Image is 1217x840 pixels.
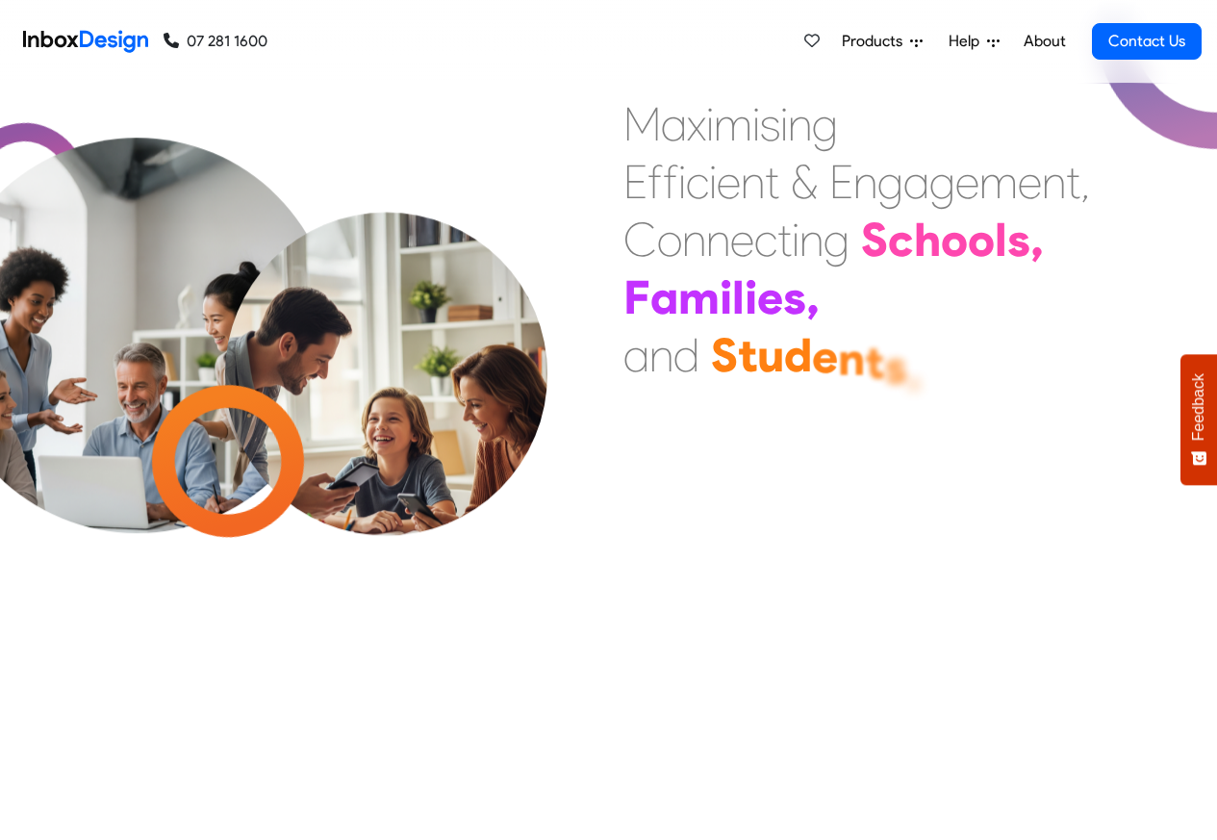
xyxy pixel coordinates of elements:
div: d [784,326,812,384]
button: Feedback - Show survey [1180,354,1217,485]
div: & [791,153,818,211]
div: n [706,211,730,268]
div: M [623,95,661,153]
div: n [788,95,812,153]
div: E [829,153,853,211]
div: F [623,268,650,326]
div: m [714,95,752,153]
a: About [1018,22,1071,61]
div: c [686,153,709,211]
div: i [752,95,760,153]
div: c [754,211,777,268]
div: e [1018,153,1042,211]
div: o [968,211,995,268]
span: Feedback [1190,373,1207,441]
div: a [661,95,687,153]
div: s [884,338,907,395]
div: n [853,153,877,211]
div: , [806,268,820,326]
div: n [649,326,673,384]
div: e [812,327,838,385]
div: i [706,95,714,153]
div: Maximising Efficient & Engagement, Connecting Schools, Families, and Students. [623,95,1090,384]
div: o [657,211,682,268]
div: d [673,326,699,384]
div: n [799,211,824,268]
div: l [995,211,1007,268]
div: m [979,153,1018,211]
div: o [941,211,968,268]
div: n [741,153,765,211]
div: e [730,211,754,268]
div: e [955,153,979,211]
div: g [812,95,838,153]
div: E [623,153,647,211]
div: t [777,211,792,268]
div: s [1007,211,1030,268]
div: t [765,153,779,211]
div: n [1042,153,1066,211]
div: . [907,344,921,401]
div: i [678,153,686,211]
div: i [745,268,757,326]
div: S [711,326,738,384]
div: e [717,153,741,211]
a: Contact Us [1092,23,1202,60]
div: g [824,211,849,268]
div: u [757,326,784,384]
div: S [861,211,888,268]
div: a [650,268,678,326]
div: t [865,333,884,391]
div: a [903,153,929,211]
div: , [1080,153,1090,211]
div: C [623,211,657,268]
div: g [929,153,955,211]
div: i [792,211,799,268]
div: g [877,153,903,211]
a: 07 281 1600 [164,30,267,53]
div: e [757,268,783,326]
div: m [678,268,720,326]
span: Products [842,30,910,53]
div: f [663,153,678,211]
div: i [709,153,717,211]
div: i [720,268,732,326]
div: n [838,330,865,388]
div: h [914,211,941,268]
a: Products [834,22,930,61]
div: n [682,211,706,268]
div: l [732,268,745,326]
a: Help [941,22,1007,61]
div: t [738,326,757,384]
div: t [1066,153,1080,211]
span: Help [949,30,987,53]
div: c [888,211,914,268]
div: , [1030,211,1044,268]
div: s [760,95,780,153]
div: a [623,326,649,384]
div: s [783,268,806,326]
div: i [780,95,788,153]
div: x [687,95,706,153]
div: f [647,153,663,211]
img: parents_with_child.png [185,210,588,613]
